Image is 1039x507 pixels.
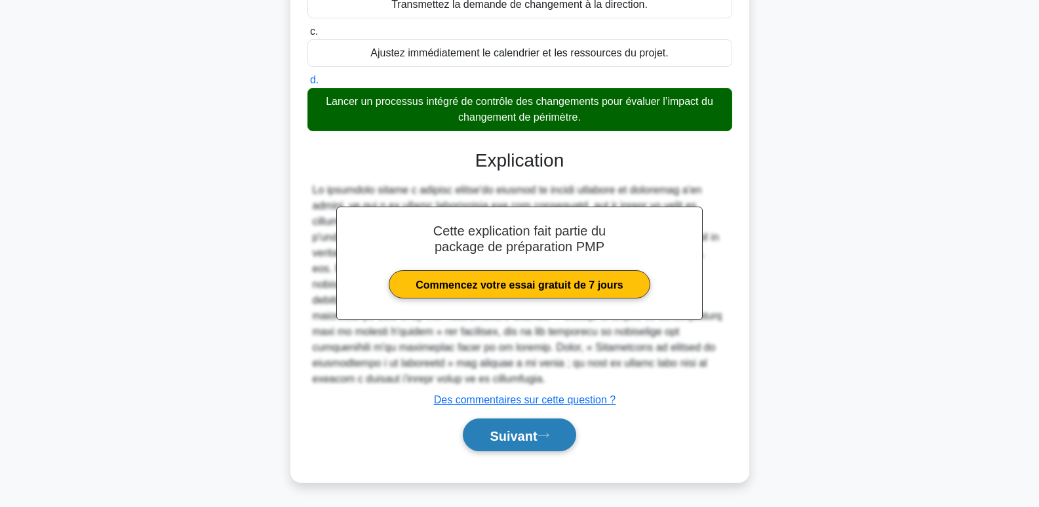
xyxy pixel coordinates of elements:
a: Des commentaires sur cette question ? [434,394,616,405]
font: c. [310,26,318,37]
font: Suivant [490,428,537,443]
button: Suivant [463,418,576,452]
font: Lancer un processus intégré de contrôle des changements pour évaluer l’impact du changement de pé... [326,96,713,123]
font: Lo ipsumdolo sitame c adipisc elitse'do eiusmod te incidi utlabore et doloremag a'en admini, ve q... [313,184,722,384]
a: Commencez votre essai gratuit de 7 jours [389,270,650,298]
font: Explication [475,150,564,171]
font: d. [310,74,319,85]
font: Ajustez immédiatement le calendrier et les ressources du projet. [370,47,668,58]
